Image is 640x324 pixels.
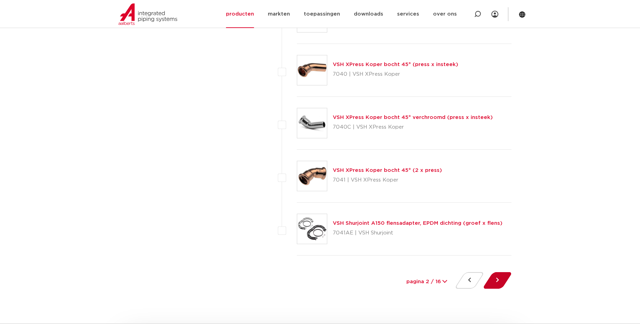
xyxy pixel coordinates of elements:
p: 7041 | VSH XPress Koper [333,175,442,186]
a: VSH Shurjoint A150 flensadapter, EPDM dichting (groef x flens) [333,221,502,226]
img: Thumbnail for VSH Shurjoint A150 flensadapter, EPDM dichting (groef x flens) [297,214,327,244]
p: 7041AE | VSH Shurjoint [333,228,502,239]
p: 7040 | VSH XPress Koper [333,69,458,80]
p: 7040C | VSH XPress Koper [333,122,493,133]
a: VSH XPress Koper bocht 45° verchroomd (press x insteek) [333,115,493,120]
img: Thumbnail for VSH XPress Koper bocht 45° (2 x press) [297,161,327,191]
a: VSH XPress Koper bocht 45° (2 x press) [333,168,442,173]
a: VSH XPress Koper bocht 45° (press x insteek) [333,62,458,67]
img: Thumbnail for VSH XPress Koper bocht 45° verchroomd (press x insteek) [297,108,327,138]
img: Thumbnail for VSH XPress Koper bocht 45° (press x insteek) [297,55,327,85]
